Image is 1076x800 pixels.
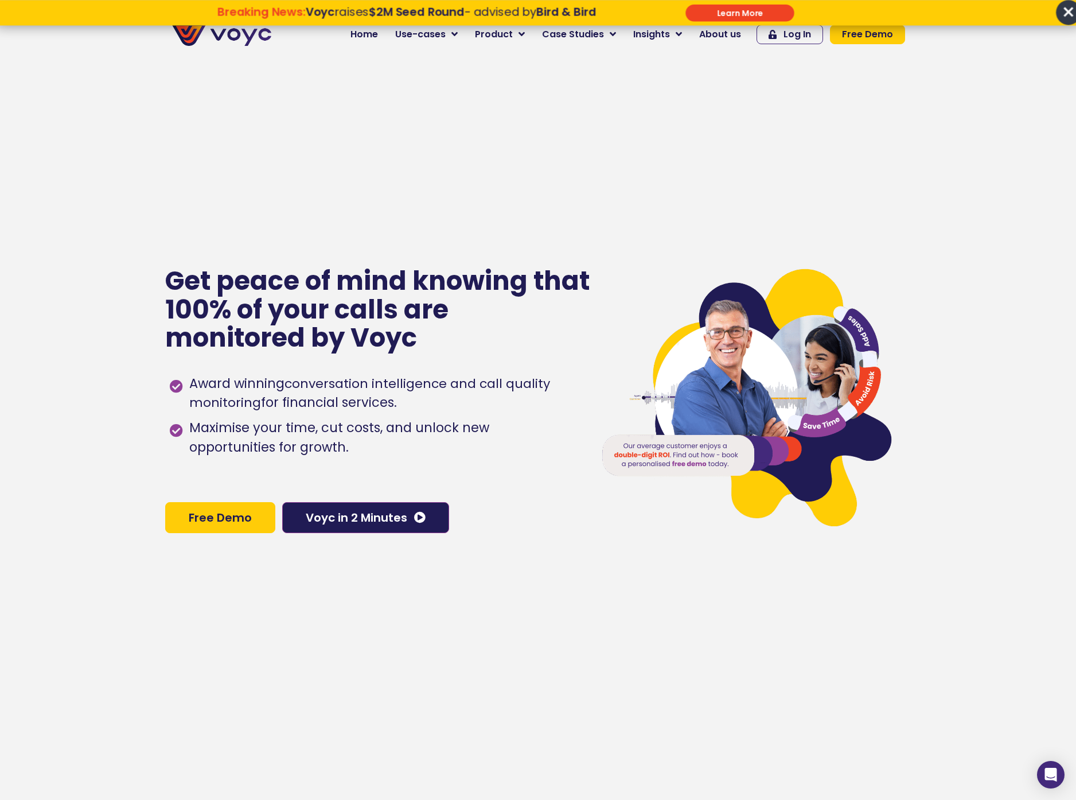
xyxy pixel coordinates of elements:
a: Product [466,23,533,46]
a: About us [691,23,750,46]
div: Breaking News: Voyc raises $2M Seed Round - advised by Bird & Bird [160,5,654,32]
span: About us [699,28,741,41]
span: Voyc in 2 Minutes [306,512,407,523]
span: Product [475,28,513,41]
strong: Voyc [306,4,334,20]
span: Log In [783,30,811,39]
strong: $2M Seed Round [369,4,465,20]
span: Free Demo [189,512,252,523]
span: Free Demo [842,30,893,39]
div: Submit [686,5,794,22]
p: Get peace of mind knowing that 100% of your calls are monitored by Voyc [165,267,591,352]
a: Home [342,23,387,46]
span: Award winning for financial services. [186,374,578,413]
span: Home [350,28,378,41]
a: Log In [757,25,823,44]
div: Open Intercom Messenger [1037,761,1065,789]
a: Use-cases [387,23,466,46]
span: Maximise your time, cut costs, and unlock new opportunities for growth. [186,418,578,457]
span: Use-cases [395,28,446,41]
span: Case Studies [542,28,604,41]
a: Insights [625,23,691,46]
a: Case Studies [533,23,625,46]
img: voyc-full-logo [171,23,271,46]
a: Voyc in 2 Minutes [282,502,449,533]
strong: Bird & Bird [536,4,597,20]
span: Insights [633,28,670,41]
strong: Breaking News: [217,4,306,20]
a: Free Demo [830,25,905,44]
h1: conversation intelligence and call quality monitoring [189,375,550,412]
a: Free Demo [165,502,275,533]
span: raises - advised by [306,4,597,20]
